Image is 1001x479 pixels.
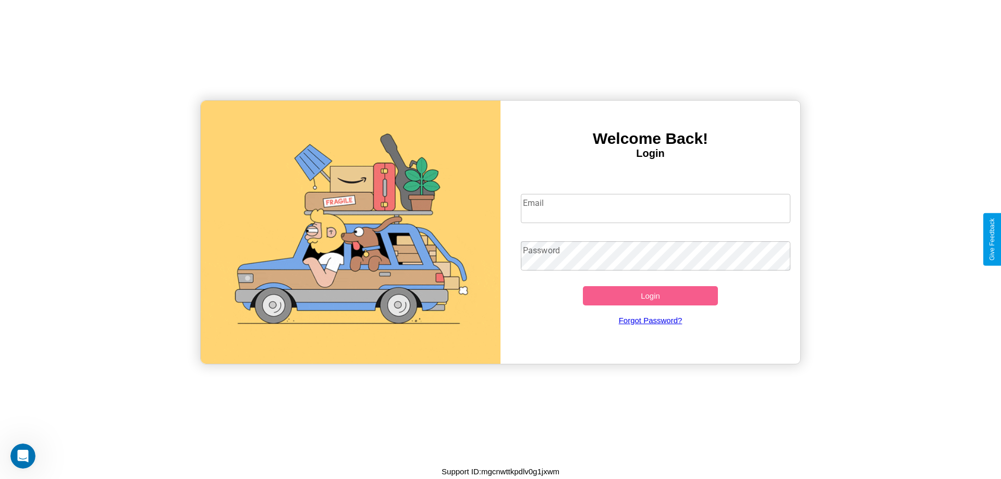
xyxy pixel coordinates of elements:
[500,130,800,148] h3: Welcome Back!
[516,305,786,335] a: Forgot Password?
[442,464,559,478] p: Support ID: mgcnwttkpdlv0g1jxwm
[500,148,800,159] h4: Login
[988,218,996,261] div: Give Feedback
[201,101,500,364] img: gif
[583,286,718,305] button: Login
[10,444,35,469] iframe: Intercom live chat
